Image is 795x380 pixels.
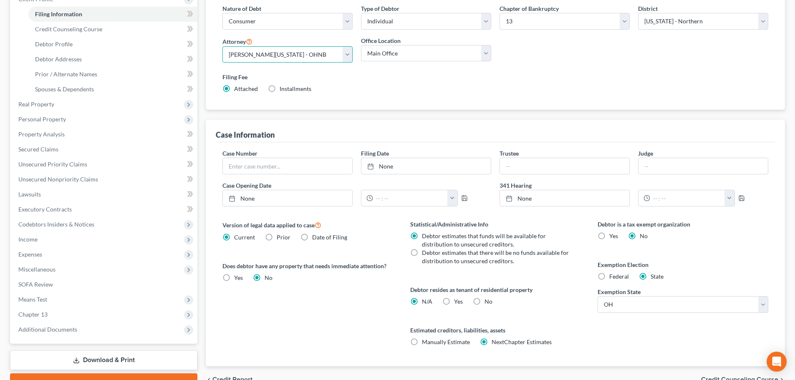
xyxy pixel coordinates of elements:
[234,85,258,92] span: Attached
[12,157,197,172] a: Unsecured Priority Claims
[422,338,470,345] span: Manually Estimate
[410,326,581,335] label: Estimated creditors, liabilities, assets
[218,181,495,190] label: Case Opening Date
[640,232,648,239] span: No
[495,181,772,190] label: 341 Hearing
[18,176,98,183] span: Unsecured Nonpriority Claims
[222,220,393,230] label: Version of legal data applied to case
[222,4,261,13] label: Nature of Debt
[500,158,629,174] input: --
[28,82,197,97] a: Spouses & Dependents
[18,266,56,273] span: Miscellaneous
[18,281,53,288] span: SOFA Review
[234,234,255,241] span: Current
[18,326,77,333] span: Additional Documents
[485,298,492,305] span: No
[18,311,48,318] span: Chapter 13
[222,73,768,81] label: Filing Fee
[280,85,311,92] span: Installments
[28,52,197,67] a: Debtor Addresses
[18,251,42,258] span: Expenses
[12,277,197,292] a: SOFA Review
[223,158,352,174] input: Enter case number...
[28,7,197,22] a: Filing Information
[10,350,197,370] a: Download & Print
[12,127,197,142] a: Property Analysis
[598,287,641,296] label: Exemption State
[18,191,41,198] span: Lawsuits
[609,273,629,280] span: Federal
[361,158,491,174] a: None
[277,234,290,241] span: Prior
[500,4,559,13] label: Chapter of Bankruptcy
[35,55,82,63] span: Debtor Addresses
[18,161,87,168] span: Unsecured Priority Claims
[18,236,38,243] span: Income
[638,4,658,13] label: District
[500,190,629,206] a: None
[234,274,243,281] span: Yes
[422,232,546,248] span: Debtor estimates that funds will be available for distribution to unsecured creditors.
[18,146,58,153] span: Secured Claims
[12,172,197,187] a: Unsecured Nonpriority Claims
[35,86,94,93] span: Spouses & Dependents
[35,40,73,48] span: Debtor Profile
[410,220,581,229] label: Statistical/Administrative Info
[500,149,519,158] label: Trustee
[18,221,94,228] span: Codebtors Insiders & Notices
[265,274,273,281] span: No
[598,260,768,269] label: Exemption Election
[18,116,66,123] span: Personal Property
[18,101,54,108] span: Real Property
[35,10,82,18] span: Filing Information
[18,131,65,138] span: Property Analysis
[12,202,197,217] a: Executory Contracts
[767,352,787,372] div: Open Intercom Messenger
[492,338,552,345] span: NextChapter Estimates
[373,190,448,206] input: -- : --
[650,190,725,206] input: -- : --
[28,22,197,37] a: Credit Counseling Course
[28,67,197,82] a: Prior / Alternate Names
[28,37,197,52] a: Debtor Profile
[223,190,352,206] a: None
[312,234,347,241] span: Date of Filing
[222,262,393,270] label: Does debtor have any property that needs immediate attention?
[422,249,569,264] span: Debtor estimates that there will be no funds available for distribution to unsecured creditors.
[651,273,664,280] span: State
[12,142,197,157] a: Secured Claims
[361,36,401,45] label: Office Location
[361,4,399,13] label: Type of Debtor
[222,36,252,46] label: Attorney
[216,130,275,140] div: Case Information
[222,149,257,158] label: Case Number
[35,25,102,33] span: Credit Counseling Course
[410,285,581,294] label: Debtor resides as tenant of residential property
[18,206,72,213] span: Executory Contracts
[598,220,768,229] label: Debtor is a tax exempt organization
[35,70,97,78] span: Prior / Alternate Names
[639,158,768,174] input: --
[361,149,389,158] label: Filing Date
[609,232,618,239] span: Yes
[454,298,463,305] span: Yes
[638,149,653,158] label: Judge
[422,298,432,305] span: N/A
[18,296,47,303] span: Means Test
[12,187,197,202] a: Lawsuits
